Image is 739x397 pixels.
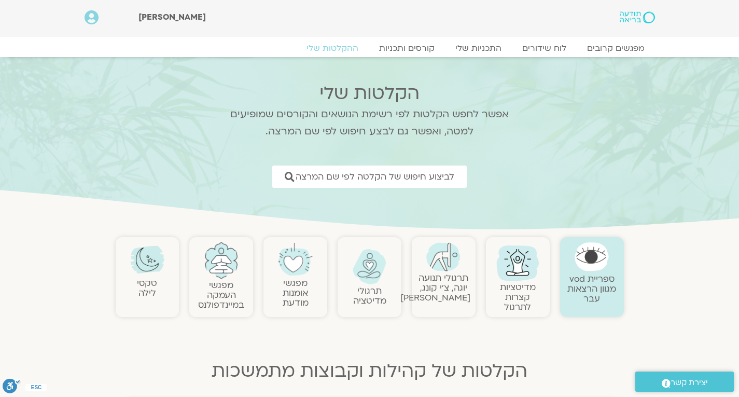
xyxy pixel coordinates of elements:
span: [PERSON_NAME] [138,11,206,23]
a: מפגשיהעמקה במיינדפולנס [198,279,244,311]
a: מדיטציות קצרות לתרגול [500,281,536,313]
a: תרגולי תנועהיוגה, צ׳י קונג, [PERSON_NAME] [400,272,470,304]
span: יצירת קשר [671,376,708,390]
a: יצירת קשר [635,372,734,392]
a: מפגשיאומנות מודעת [283,277,309,309]
a: ההקלטות שלי [296,43,369,53]
a: לוח שידורים [512,43,577,53]
a: טקסילילה [137,277,157,299]
a: ספריית vodמגוון הרצאות עבר [567,273,616,305]
a: מפגשים קרובים [577,43,655,53]
a: לביצוע חיפוש של הקלטה לפי שם המרצה [272,166,467,188]
nav: Menu [85,43,655,53]
a: התכניות שלי [445,43,512,53]
h2: הקלטות שלי [217,83,523,104]
a: תרגולימדיטציה [353,285,386,307]
h2: הקלטות של קהילות וקבוצות מתמשכות [116,361,624,381]
span: לביצוע חיפוש של הקלטה לפי שם המרצה [296,172,454,182]
p: אפשר לחפש הקלטות לפי רשימת הנושאים והקורסים שמופיעים למטה, ואפשר גם לבצע חיפוש לפי שם המרצה. [217,106,523,140]
a: קורסים ותכניות [369,43,445,53]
